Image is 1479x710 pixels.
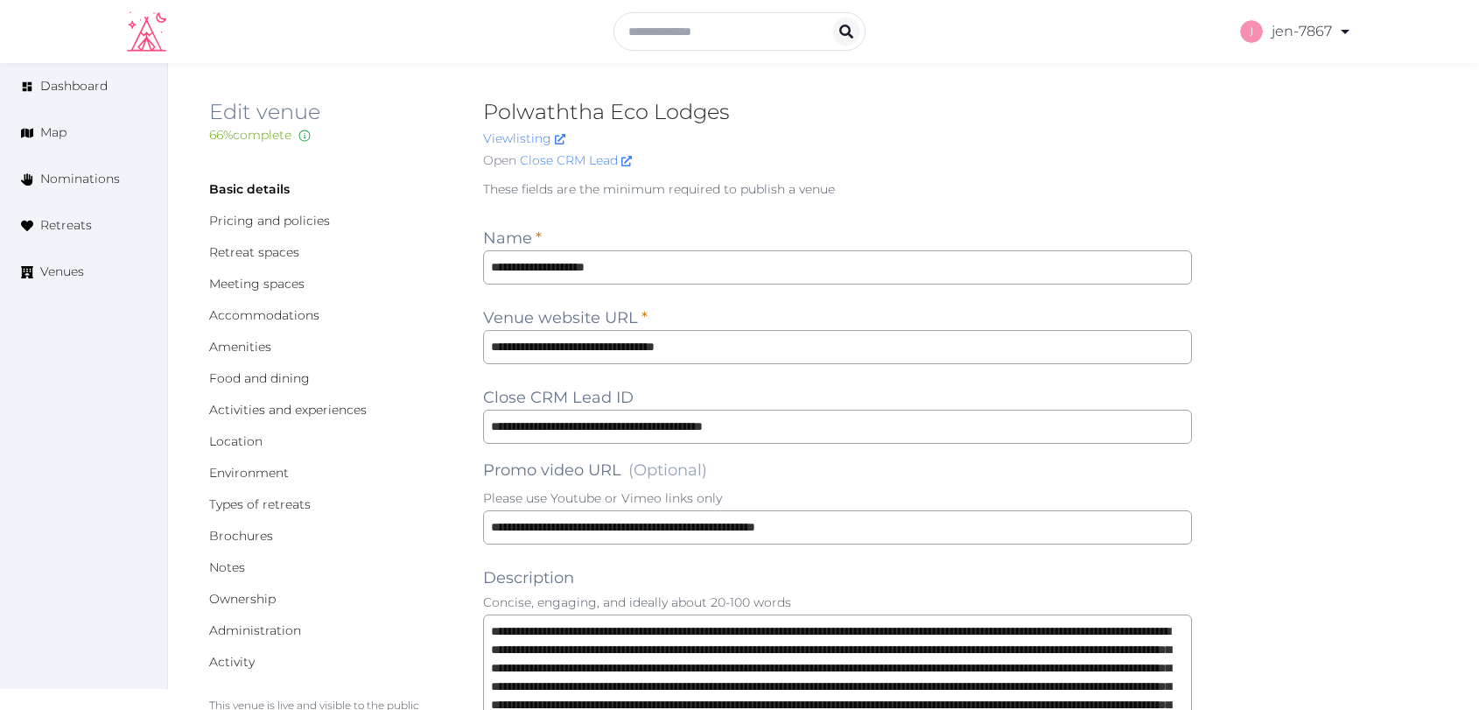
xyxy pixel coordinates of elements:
[209,559,245,575] a: Notes
[483,306,648,330] label: Venue website URL
[209,465,289,481] a: Environment
[209,528,273,544] a: Brochures
[1240,7,1352,56] a: jen-7867
[483,151,516,170] span: Open
[209,213,330,228] a: Pricing and policies
[209,433,263,449] a: Location
[209,591,276,607] a: Ownership
[483,566,574,590] label: Description
[40,123,67,142] span: Map
[483,489,1192,507] p: Please use Youtube or Vimeo links only
[483,226,542,250] label: Name
[209,244,299,260] a: Retreat spaces
[40,170,120,188] span: Nominations
[483,594,1192,611] p: Concise, engaging, and ideally about 20-100 words
[40,77,108,95] span: Dashboard
[209,307,319,323] a: Accommodations
[483,180,1192,198] p: These fields are the minimum required to publish a venue
[483,130,565,146] a: Viewlisting
[40,216,92,235] span: Retreats
[209,339,271,355] a: Amenities
[483,385,634,410] label: Close CRM Lead ID
[209,402,367,418] a: Activities and experiences
[40,263,84,281] span: Venues
[209,276,305,292] a: Meeting spaces
[483,98,1192,126] h2: Polwaththa Eco Lodges
[209,127,291,143] span: 66 % complete
[209,654,255,670] a: Activity
[209,181,290,197] a: Basic details
[209,622,301,638] a: Administration
[520,151,632,170] a: Close CRM Lead
[628,460,707,480] span: (Optional)
[209,496,311,512] a: Types of retreats
[483,458,707,482] label: Promo video URL
[209,98,455,126] h2: Edit venue
[209,370,310,386] a: Food and dining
